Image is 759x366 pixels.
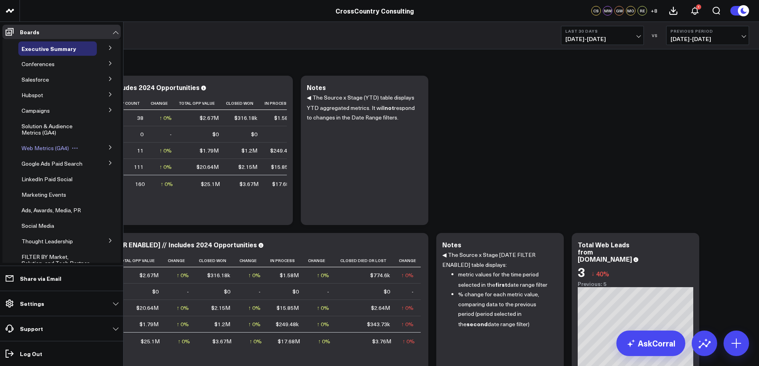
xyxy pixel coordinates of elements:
[318,337,330,345] div: ↑ 0%
[200,147,219,155] div: $1.79M
[159,163,172,171] div: ↑ 0%
[370,271,390,279] div: $774.6k
[578,281,693,287] div: Previous: 5
[248,271,261,279] div: ↑ 0%
[166,254,196,267] th: Change
[159,114,172,122] div: ↑ 0%
[371,304,390,312] div: $2.64M
[442,250,552,270] p: ◀ The Source x Stage [DATE FILTER ENABLED] table displays:
[161,180,173,188] div: ↑ 0%
[139,271,159,279] div: $2.67M
[22,91,43,99] span: Hubspot
[211,304,230,312] div: $2.15M
[137,147,143,155] div: 11
[22,237,73,245] span: Thought Leadership
[274,114,293,122] div: $1.58M
[637,6,647,16] div: RE
[20,29,39,35] p: Boards
[178,337,190,345] div: ↑ 0%
[135,180,145,188] div: 160
[280,271,299,279] div: $1.58M
[578,264,585,279] div: 3
[22,207,81,213] a: Ads, Awards, Media, PR
[22,176,73,182] a: LinkedIn Paid Social
[248,320,261,328] div: ↑ 0%
[251,130,257,138] div: $0
[467,320,488,328] b: second
[22,254,90,266] a: FILTER BY Market, Solution, and Tech Partner
[22,253,89,267] span: FILTER BY Market, Solution, and Tech Partner
[20,350,42,357] p: Log Out
[22,191,66,198] span: Marketing Events
[648,33,662,38] div: VS
[442,240,461,249] div: Notes
[402,337,415,345] div: ↑ 0%
[596,269,609,278] span: 40%
[271,163,293,171] div: $15.85M
[565,36,639,42] span: [DATE] - [DATE]
[327,288,329,296] div: -
[22,223,54,229] a: Social Media
[272,180,294,188] div: $17.68M
[412,288,414,296] div: -
[671,36,745,42] span: [DATE] - [DATE]
[36,240,257,249] div: Source x Stage [DATE FILTER ENABLED] // Includes 2024 Opportunities
[306,254,336,267] th: Change
[22,206,81,214] span: Ads, Awards, Media, PR
[666,26,749,45] button: Previous Period[DATE]-[DATE]
[458,270,552,290] li: metric values for the time period selected in the date range filter
[196,254,237,267] th: Closed Won
[239,180,259,188] div: $3.67M
[277,304,299,312] div: $15.85M
[141,337,160,345] div: $25.1M
[317,320,329,328] div: ↑ 0%
[212,337,231,345] div: $3.67M
[179,97,226,110] th: Total Opp Value
[270,147,293,155] div: $249.48k
[2,346,121,361] a: Log Out
[22,160,82,167] a: Google Ads Paid Search
[207,271,230,279] div: $316.18k
[22,122,73,136] span: Solution & Audience Metrics (GA4)
[397,254,421,267] th: Change
[603,6,612,16] div: MW
[20,325,43,332] p: Support
[696,4,701,10] div: 1
[561,26,644,45] button: Last 30 Days[DATE]-[DATE]
[317,271,329,279] div: ↑ 0%
[367,320,390,328] div: $343.73k
[578,240,632,263] div: Total Web Leads from [DOMAIN_NAME]
[237,254,268,267] th: Change
[335,6,414,15] a: CrossCountry Consulting
[278,337,300,345] div: $17.68M
[307,93,422,217] div: ◀ The Source x Stage (YTD) table displays YTD aggregated metrics. It will respond to changes in t...
[177,304,189,312] div: ↑ 0%
[20,275,61,282] p: Share via Email
[616,331,685,356] a: AskCorral
[591,268,594,279] span: ↓
[268,254,306,267] th: In Process
[116,97,151,110] th: Opp Count
[177,320,189,328] div: ↑ 0%
[22,108,50,114] a: Campaigns
[151,97,179,110] th: Change
[22,76,49,83] a: Salesforce
[292,288,299,296] div: $0
[671,29,745,33] b: Previous Period
[234,114,257,122] div: $316.18k
[591,6,601,16] div: CS
[401,271,414,279] div: ↑ 0%
[384,288,390,296] div: $0
[248,304,261,312] div: ↑ 0%
[116,254,166,267] th: Total Opp Value
[259,288,261,296] div: -
[134,163,143,171] div: 111
[401,304,414,312] div: ↑ 0%
[265,97,300,110] th: In Process
[22,123,88,136] a: Solution & Audience Metrics (GA4)
[196,163,219,171] div: $20.64M
[249,337,262,345] div: ↑ 0%
[22,61,55,67] a: Conferences
[241,147,257,155] div: $1.2M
